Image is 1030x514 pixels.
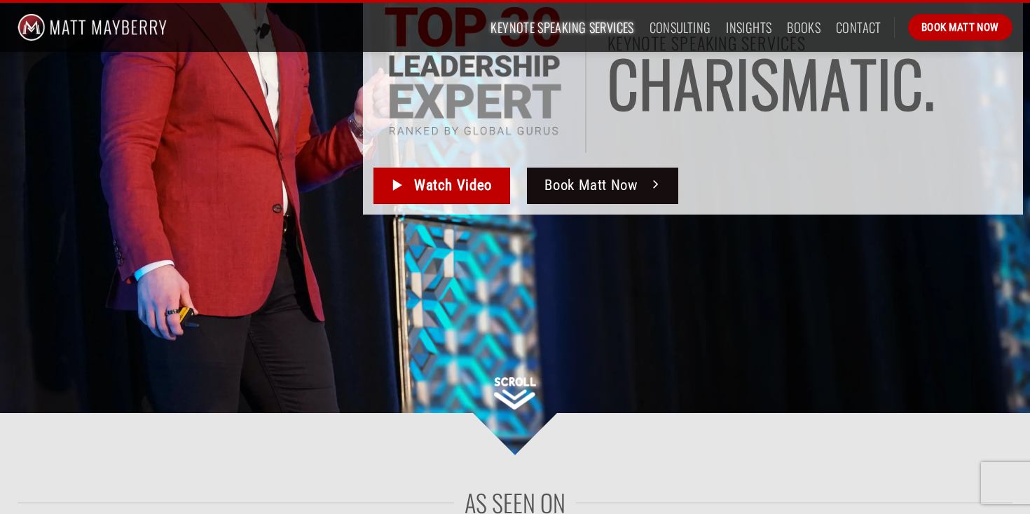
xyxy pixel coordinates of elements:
a: Insights [726,15,771,40]
img: Scroll Down [494,377,536,410]
span: Book Matt Now [544,174,638,197]
a: Contact [836,15,881,40]
a: Consulting [650,15,711,40]
a: Watch Video [373,168,510,204]
img: Top 30 Leadership Experts [383,6,563,139]
a: Books [787,15,820,40]
a: Keynote Speaking Services [490,15,633,40]
span: Book Matt Now [921,19,999,36]
a: Book Matt Now [908,14,1012,41]
img: Matt Mayberry [18,3,167,52]
a: Book Matt Now [527,168,679,204]
span: Watch Video [414,174,492,197]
